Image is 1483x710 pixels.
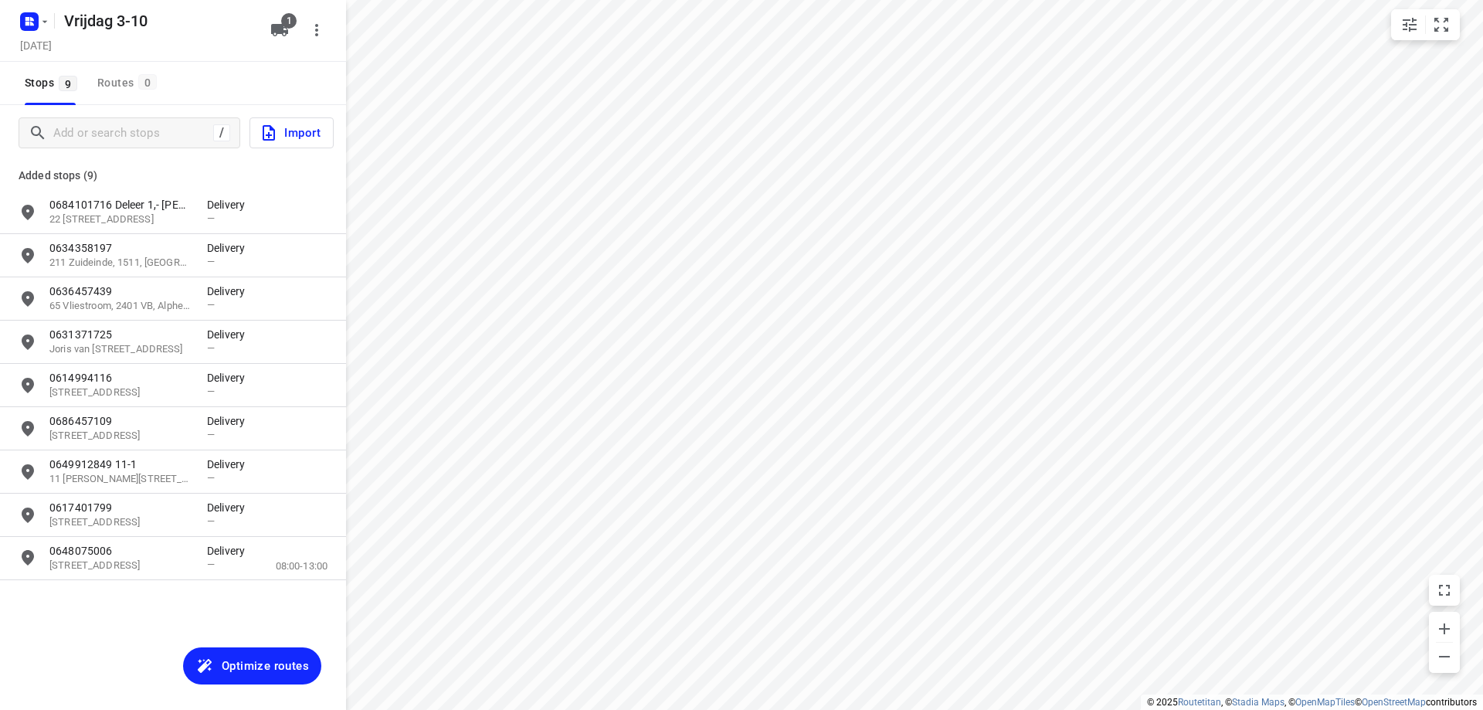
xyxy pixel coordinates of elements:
span: — [207,256,215,267]
p: Joris van Andringastraat, 1055, Amsterdam, NL [49,342,192,357]
span: — [207,342,215,354]
span: 0 [138,74,157,90]
button: Optimize routes [183,647,321,685]
h5: Rename [58,8,258,33]
span: Import [260,123,321,143]
p: Delivery [207,543,253,559]
p: 0614994116 [49,370,192,386]
span: — [207,212,215,224]
button: Map settings [1394,9,1425,40]
button: 1 [264,15,295,46]
span: Optimize routes [222,656,309,676]
div: Routes [97,73,161,93]
div: / [213,124,230,141]
p: 35 De Visserlaan, 2181 XG, Hillegom, NL [49,515,192,530]
a: OpenMapTiles [1295,697,1355,708]
span: — [207,386,215,397]
p: 08:00-13:00 [276,559,327,574]
p: 65 Vliestroom, 2401 VB, Alphen aan den Rijn, NL [49,299,192,314]
button: More [301,15,332,46]
h5: Project date [14,36,58,54]
p: 0686457109 [49,413,192,429]
span: — [207,515,215,527]
p: 22 Kolenbranderstraat, 2984 AT, Ridderkerk, NL [49,212,192,227]
p: Delivery [207,370,253,386]
p: Delivery [207,413,253,429]
p: Added stops (9) [19,166,327,185]
a: OpenStreetMap [1362,697,1426,708]
p: 11 Justus van Maurikstraat, 1064, Amsterdam, NL [49,472,192,487]
p: 0648075006 [49,543,192,559]
p: 0636457439 [49,284,192,299]
li: © 2025 , © , © © contributors [1147,697,1477,708]
span: Stops [25,73,82,93]
p: Delivery [207,327,253,342]
p: 35 Brusselstraat, 2034, Haarlem, NL [49,429,192,443]
span: — [207,429,215,440]
a: Import [240,117,334,148]
button: Import [249,117,334,148]
p: 0631371725 [49,327,192,342]
button: Fit zoom [1426,9,1457,40]
div: small contained button group [1391,9,1460,40]
span: — [207,559,215,570]
p: Delivery [207,284,253,299]
p: 14 Reinwardtstraat, 1093, Amsterdam, NL [49,386,192,400]
p: Delivery [207,240,253,256]
span: — [207,472,215,484]
a: Routetitan [1178,697,1221,708]
input: Add or search stops [53,121,213,145]
p: 0684101716 Deleer 1,- Chantal :) [49,197,192,212]
p: 0617401799 [49,500,192,515]
a: Stadia Maps [1232,697,1284,708]
span: — [207,299,215,311]
p: Delivery [207,197,253,212]
span: 1 [281,13,297,29]
p: Delivery [207,457,253,472]
p: 0634358197 [49,240,192,256]
p: Delivery [207,500,253,515]
p: 211 Zuideinde, 1511, Oostzaan, NL [49,256,192,270]
p: 0649912849 11-1 [49,457,192,472]
p: 13 Vegelinsbos, 2716 JH, Zoetermeer, NL [49,559,192,573]
span: 9 [59,76,77,91]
